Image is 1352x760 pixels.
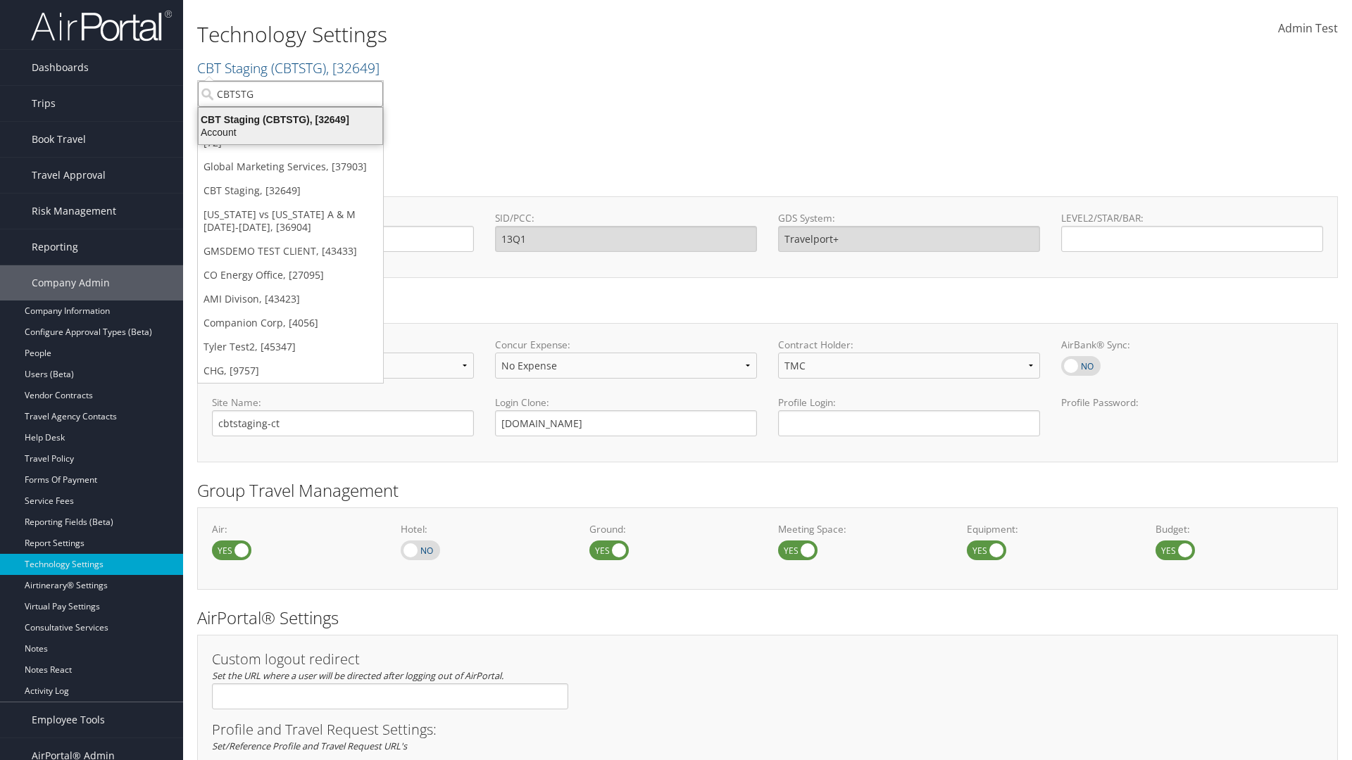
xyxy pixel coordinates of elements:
[778,211,1040,225] label: GDS System:
[32,86,56,121] span: Trips
[198,155,383,179] a: Global Marketing Services, [37903]
[198,311,383,335] a: Companion Corp, [4056]
[1278,20,1338,36] span: Admin Test
[198,239,383,263] a: GMSDEMO TEST CLIENT, [43433]
[197,20,958,49] h1: Technology Settings
[32,194,116,229] span: Risk Management
[495,211,757,225] label: SID/PCC:
[967,522,1134,536] label: Equipment:
[198,203,383,239] a: [US_STATE] vs [US_STATE] A & M [DATE]-[DATE], [36904]
[212,723,1323,737] h3: Profile and Travel Request Settings:
[190,126,391,139] div: Account
[32,265,110,300] span: Company Admin
[32,702,105,737] span: Employee Tools
[198,81,383,107] input: Search Accounts
[198,287,383,311] a: AMI Divison, [43423]
[778,410,1040,436] input: Profile Login:
[212,522,380,536] label: Air:
[778,338,1040,352] label: Contract Holder:
[198,179,383,203] a: CBT Staging, [32649]
[271,58,326,77] span: ( CBTSTG )
[1061,338,1323,352] label: AirBank® Sync:
[198,335,383,359] a: Tyler Test2, [45347]
[212,395,474,410] label: Site Name:
[190,113,391,126] div: CBT Staging (CBTSTG), [32649]
[1061,395,1323,436] label: Profile Password:
[495,338,757,352] label: Concur Expense:
[32,158,106,193] span: Travel Approval
[198,263,383,287] a: CO Energy Office, [27095]
[212,652,568,666] h3: Custom logout redirect
[326,58,380,77] span: , [ 32649 ]
[198,359,383,383] a: CHG, [9757]
[32,50,89,85] span: Dashboards
[212,740,407,752] em: Set/Reference Profile and Travel Request URL's
[1156,522,1323,536] label: Budget:
[778,522,946,536] label: Meeting Space:
[1061,211,1323,225] label: LEVEL2/STAR/BAR:
[1061,356,1101,376] label: AirBank® Sync
[495,395,757,410] label: Login Clone:
[589,522,757,536] label: Ground:
[1278,7,1338,51] a: Admin Test
[197,167,1327,191] h2: GDS
[197,606,1338,630] h2: AirPortal® Settings
[212,669,503,682] em: Set the URL where a user will be directed after logging out of AirPortal.
[778,395,1040,436] label: Profile Login:
[31,9,172,42] img: airportal-logo.png
[197,294,1338,318] h2: Online Booking Tool
[197,479,1338,502] h2: Group Travel Management
[401,522,568,536] label: Hotel:
[32,122,86,157] span: Book Travel
[197,58,380,77] a: CBT Staging
[32,229,78,265] span: Reporting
